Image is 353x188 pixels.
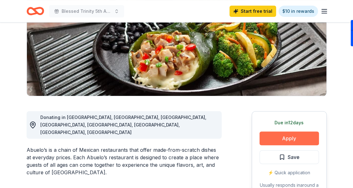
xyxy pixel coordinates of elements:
a: Home [27,4,44,18]
span: Donating in [GEOGRAPHIC_DATA], [GEOGRAPHIC_DATA], [GEOGRAPHIC_DATA], [GEOGRAPHIC_DATA], [GEOGRAPH... [40,115,206,135]
span: Blessed Trinity 5th Anniversary Bingo [62,7,112,15]
button: Apply [260,131,319,145]
button: Save [260,150,319,164]
div: ⚡️ Quick application [260,169,319,176]
div: Due in 12 days [260,119,319,126]
a: $10 in rewards [279,6,318,17]
div: Abuelo’s is a chain of Mexican restaurants that offer made-from-scratch dishes at everyday prices... [27,146,222,176]
a: Start free trial [229,6,276,17]
button: Blessed Trinity 5th Anniversary Bingo [49,5,124,17]
span: Save [288,153,300,161]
